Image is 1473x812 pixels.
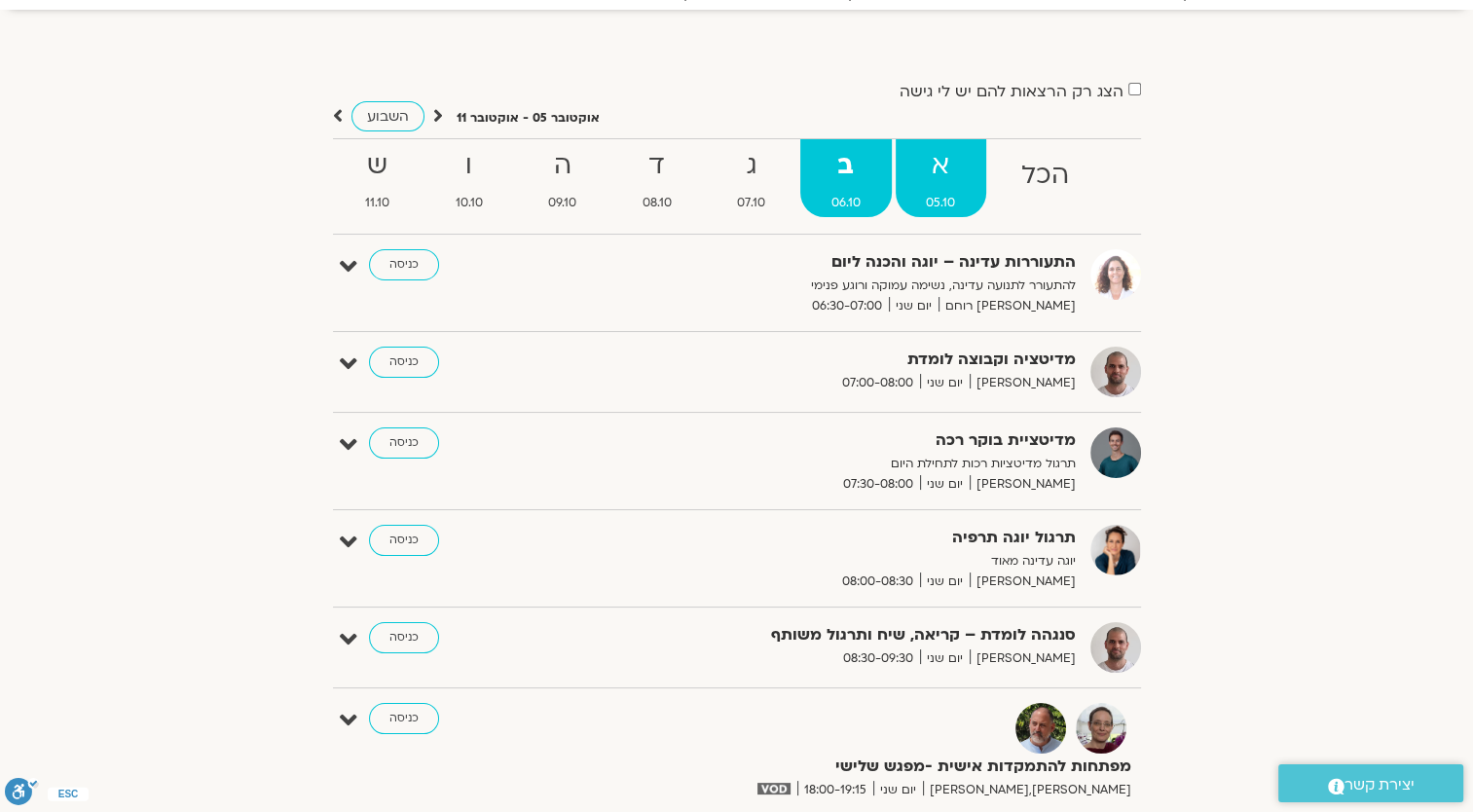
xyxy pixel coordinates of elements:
span: [PERSON_NAME] [970,572,1076,592]
span: 08:30-09:30 [836,648,920,669]
strong: ו [424,144,514,188]
a: ג07.10 [707,139,797,217]
a: א05.10 [896,139,987,217]
strong: ג [707,144,797,188]
span: [PERSON_NAME],[PERSON_NAME] [923,780,1131,800]
span: 06.10 [800,193,892,213]
span: יצירת קשר [1344,772,1415,798]
strong: מדיטציית בוקר רכה [599,427,1076,454]
a: יצירת קשר [1278,764,1463,802]
p: להתעורר לתנועה עדינה, נשימה עמוקה ורוגע פנימי [599,276,1076,296]
strong: תרגול יוגה תרפיה [599,525,1076,551]
span: 10.10 [424,193,514,213]
a: ד08.10 [611,139,703,217]
span: [PERSON_NAME] [970,648,1076,669]
a: ש11.10 [335,139,422,217]
p: אוקטובר 05 - אוקטובר 11 [457,108,600,129]
strong: ה [518,144,608,188]
span: [PERSON_NAME] [970,474,1076,495]
a: כניסה [369,249,439,280]
span: [PERSON_NAME] רוחם [939,296,1076,316]
a: כניסה [369,427,439,459]
span: [PERSON_NAME] [970,373,1076,393]
a: ב06.10 [800,139,892,217]
a: ו10.10 [424,139,514,217]
a: ה09.10 [518,139,608,217]
span: 07:00-08:00 [835,373,920,393]
span: יום שני [920,474,970,495]
p: יוגה עדינה מאוד [599,551,1076,572]
span: 05.10 [896,193,987,213]
strong: הכל [990,154,1100,198]
strong: ד [611,144,703,188]
span: יום שני [873,780,923,800]
span: 09.10 [518,193,608,213]
span: 06:30-07:00 [805,296,889,316]
label: הצג רק הרצאות להם יש לי גישה [900,83,1123,100]
span: 07:30-08:00 [836,474,920,495]
span: יום שני [920,648,970,669]
strong: ב [800,144,892,188]
span: יום שני [920,572,970,592]
strong: מדיטציה וקבוצה לומדת [599,347,1076,373]
a: כניסה [369,622,439,653]
p: תרגול מדיטציות רכות לתחילת היום [599,454,1076,474]
a: כניסה [369,525,439,556]
img: vodicon [757,783,790,794]
span: יום שני [920,373,970,393]
span: 11.10 [335,193,422,213]
span: יום שני [889,296,939,316]
strong: סנגהה לומדת – קריאה, שיח ותרגול משותף [599,622,1076,648]
span: השבוע [367,107,409,126]
a: כניסה [369,703,439,734]
a: כניסה [369,347,439,378]
a: הכל [990,139,1100,217]
strong: ש [335,144,422,188]
a: השבוע [351,101,424,131]
strong: מפתחות להתמקדות אישית -מפגש שלישי [654,754,1131,780]
strong: התעוררות עדינה – יוגה והכנה ליום [599,249,1076,276]
span: 18:00-19:15 [797,780,873,800]
span: 08.10 [611,193,703,213]
span: 08:00-08:30 [835,572,920,592]
span: 07.10 [707,193,797,213]
strong: א [896,144,987,188]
